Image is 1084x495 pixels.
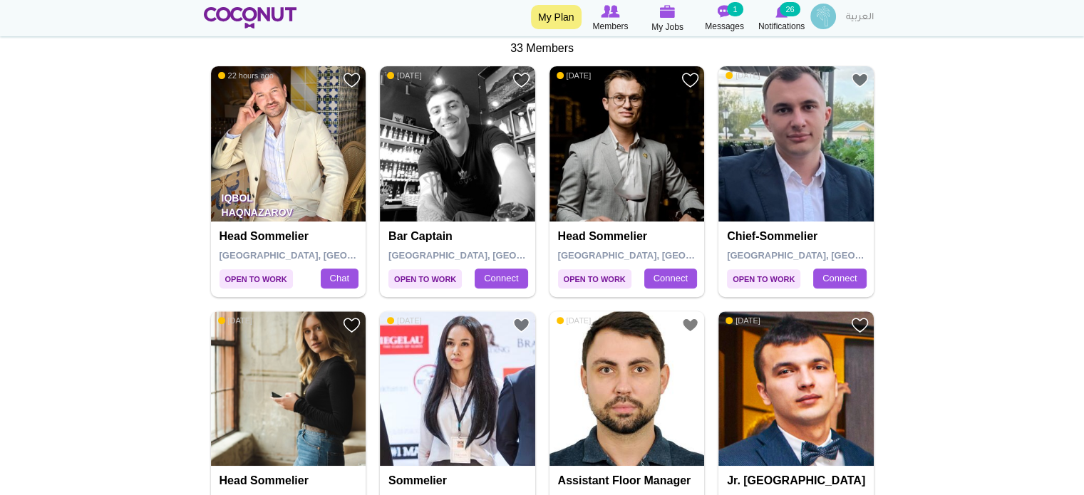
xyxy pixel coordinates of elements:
[753,4,810,33] a: Notifications Notifications 26
[204,7,297,28] img: Home
[601,5,619,18] img: Browse Members
[211,182,366,222] p: Iqbol Haqnazarov
[558,250,761,261] span: [GEOGRAPHIC_DATA], [GEOGRAPHIC_DATA]
[220,269,293,288] span: Open to Work
[343,71,361,89] a: Add to Favourites
[220,230,361,243] h4: Head Sommelier
[851,316,869,334] a: Add to Favourites
[727,230,869,243] h4: Chief-Sommelier
[388,230,530,243] h4: Bar captain
[218,316,253,325] span: [DATE]
[660,5,676,18] img: My Jobs
[592,19,628,33] span: Members
[775,5,788,18] img: Notifications
[727,474,869,487] h4: Jr. [GEOGRAPHIC_DATA]
[758,19,805,33] span: Notifications
[558,230,700,243] h4: Head Sommelier
[475,269,527,288] a: Connect
[696,4,753,33] a: Messages Messages 1
[388,474,530,487] h4: Sommelier
[639,4,696,34] a: My Jobs My Jobs
[681,316,699,334] a: Add to Favourites
[851,71,869,89] a: Add to Favourites
[558,474,700,487] h4: Assistant Floor Manager
[388,269,462,288] span: Open to Work
[726,316,760,325] span: [DATE]
[813,269,866,288] a: Connect
[726,71,760,80] span: [DATE]
[387,316,422,325] span: [DATE]
[218,71,274,80] span: 22 hours ago
[321,269,358,288] a: Chat
[220,474,361,487] h4: Head Sommelier
[531,5,582,29] a: My Plan
[727,2,743,16] small: 1
[727,269,800,288] span: Open to Work
[557,316,592,325] span: [DATE]
[727,250,930,261] span: [GEOGRAPHIC_DATA], [GEOGRAPHIC_DATA]
[387,71,422,80] span: [DATE]
[512,316,530,334] a: Add to Favourites
[705,19,744,33] span: Messages
[343,316,361,334] a: Add to Favourites
[780,2,800,16] small: 26
[644,269,697,288] a: Connect
[220,250,423,261] span: [GEOGRAPHIC_DATA], [GEOGRAPHIC_DATA]
[204,41,881,57] div: 33 Members
[582,4,639,33] a: Browse Members Members
[557,71,592,80] span: [DATE]
[839,4,881,32] a: العربية
[558,269,631,288] span: Open to Work
[718,5,732,18] img: Messages
[512,71,530,89] a: Add to Favourites
[681,71,699,89] a: Add to Favourites
[388,250,592,261] span: [GEOGRAPHIC_DATA], [GEOGRAPHIC_DATA]
[651,20,683,34] span: My Jobs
